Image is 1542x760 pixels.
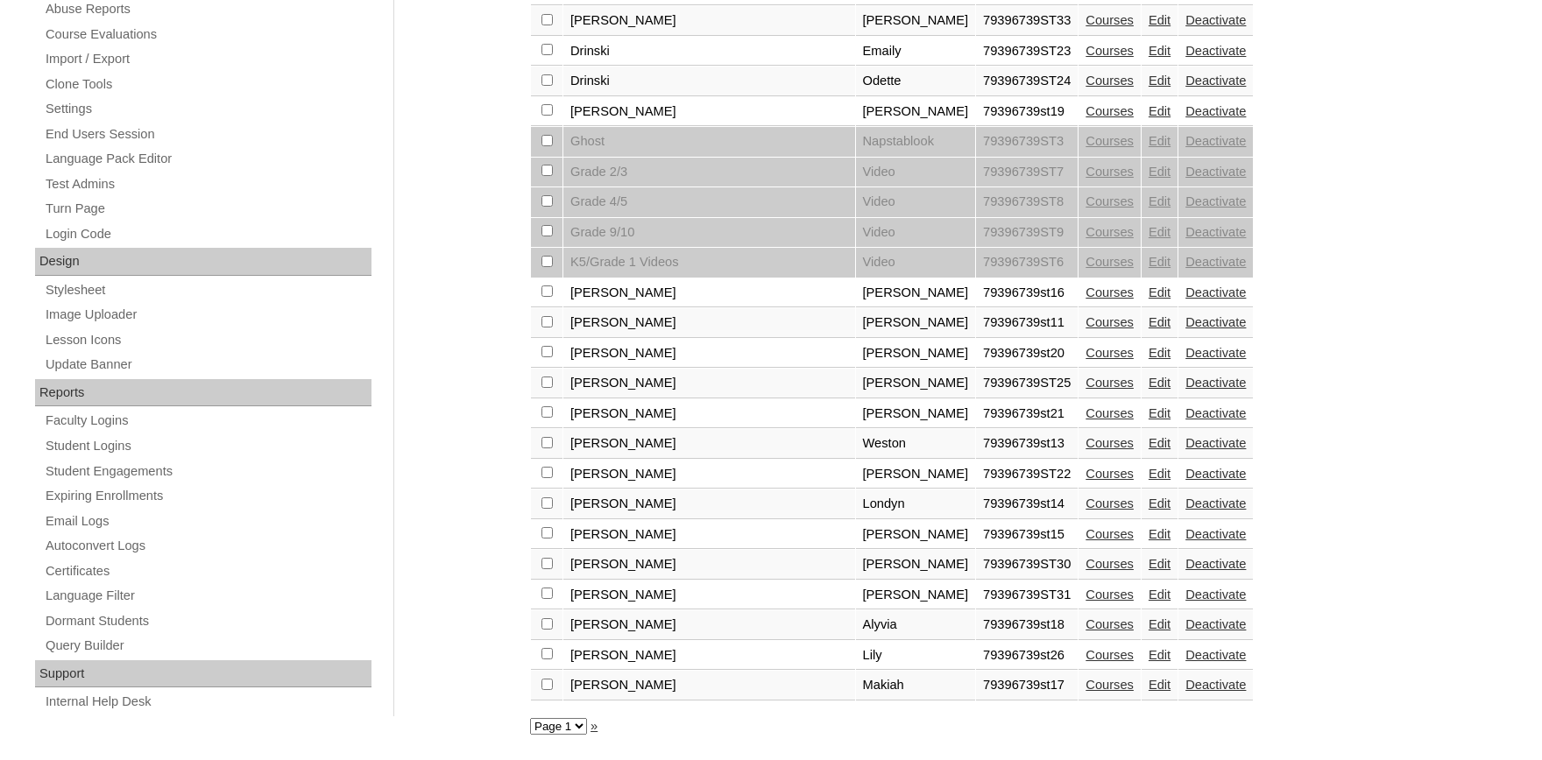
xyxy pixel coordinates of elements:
td: 79396739st17 [976,671,1078,700]
a: Edit [1149,165,1171,179]
td: Odette [856,67,976,96]
a: Autoconvert Logs [44,535,371,557]
a: Courses [1086,436,1134,450]
a: Courses [1086,225,1134,239]
a: Courses [1086,678,1134,692]
a: Query Builder [44,635,371,657]
td: [PERSON_NAME] [856,460,976,489]
td: [PERSON_NAME] [563,308,855,338]
div: Support [35,660,371,688]
td: 79396739ST33 [976,6,1078,36]
td: [PERSON_NAME] [856,520,976,550]
a: Courses [1086,346,1134,360]
td: [PERSON_NAME] [856,369,976,398]
a: Internal Help Desk [44,691,371,713]
a: Edit [1149,13,1171,27]
td: [PERSON_NAME] [856,6,976,36]
td: Video [856,248,976,278]
a: Student Engagements [44,461,371,482]
td: Makiah [856,671,976,700]
td: Grade 9/10 [563,218,855,248]
a: Language Pack Editor [44,148,371,170]
a: Certificates [44,560,371,582]
a: Courses [1086,44,1134,58]
a: Edit [1149,406,1171,420]
a: Courses [1086,285,1134,299]
a: Edit [1149,557,1171,571]
td: 79396739ST31 [976,581,1078,610]
a: Deactivate [1185,285,1246,299]
a: Edit [1149,467,1171,481]
td: [PERSON_NAME] [563,671,855,700]
a: Courses [1086,557,1134,571]
a: Image Uploader [44,304,371,326]
a: Courses [1086,165,1134,179]
a: Courses [1086,255,1134,269]
a: Courses [1086,315,1134,329]
a: Courses [1086,13,1134,27]
a: Deactivate [1185,74,1246,88]
a: Edit [1149,496,1171,510]
a: Login Code [44,223,371,245]
td: 79396739ST8 [976,187,1078,217]
a: Deactivate [1185,617,1246,631]
a: Courses [1086,74,1134,88]
a: Courses [1086,406,1134,420]
a: Settings [44,98,371,120]
a: Courses [1086,527,1134,541]
td: [PERSON_NAME] [563,520,855,550]
a: Edit [1149,588,1171,602]
a: Courses [1086,376,1134,390]
td: [PERSON_NAME] [563,97,855,127]
a: Courses [1086,496,1134,510]
a: Deactivate [1185,406,1246,420]
td: [PERSON_NAME] [856,308,976,338]
td: [PERSON_NAME] [563,399,855,429]
td: Video [856,158,976,187]
a: Turn Page [44,198,371,220]
td: 79396739st21 [976,399,1078,429]
td: 79396739ST7 [976,158,1078,187]
td: [PERSON_NAME] [563,429,855,459]
td: 79396739st26 [976,641,1078,671]
td: Napstablook [856,127,976,157]
a: Deactivate [1185,225,1246,239]
a: Course Evaluations [44,24,371,46]
a: Edit [1149,315,1171,329]
td: Grade 2/3 [563,158,855,187]
a: Deactivate [1185,557,1246,571]
td: [PERSON_NAME] [856,339,976,369]
td: Emaily [856,37,976,67]
td: 79396739ST6 [976,248,1078,278]
td: [PERSON_NAME] [563,489,855,519]
a: Courses [1086,104,1134,118]
a: Deactivate [1185,315,1246,329]
td: 79396739ST9 [976,218,1078,248]
td: 79396739ST22 [976,460,1078,489]
td: [PERSON_NAME] [856,97,976,127]
a: Edit [1149,285,1171,299]
a: Language Filter [44,585,371,607]
a: Deactivate [1185,436,1246,450]
td: Weston [856,429,976,459]
a: Edit [1149,44,1171,58]
a: Deactivate [1185,255,1246,269]
a: Deactivate [1185,13,1246,27]
a: Deactivate [1185,496,1246,510]
a: Edit [1149,194,1171,208]
a: Courses [1086,588,1134,602]
td: [PERSON_NAME] [563,6,855,36]
td: K5/Grade 1 Videos [563,248,855,278]
a: Stylesheet [44,279,371,301]
a: Import / Export [44,48,371,70]
td: [PERSON_NAME] [563,641,855,671]
a: Edit [1149,527,1171,541]
td: [PERSON_NAME] [563,610,855,640]
a: Test Admins [44,173,371,195]
a: Edit [1149,617,1171,631]
td: 79396739ST25 [976,369,1078,398]
td: [PERSON_NAME] [856,550,976,580]
td: [PERSON_NAME] [856,581,976,610]
td: 79396739st15 [976,520,1078,550]
td: [PERSON_NAME] [563,460,855,489]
